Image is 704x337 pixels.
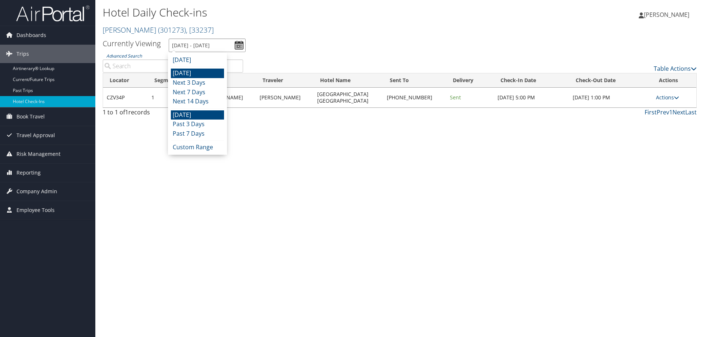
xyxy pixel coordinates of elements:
[685,108,697,116] a: Last
[106,53,142,59] a: Advanced Search
[158,25,186,35] span: ( 301273 )
[103,73,148,88] th: Locator: activate to sort column ascending
[103,59,243,73] input: Advanced Search
[569,88,652,107] td: [DATE] 1:00 PM
[383,73,446,88] th: Sent To: activate to sort column ascending
[656,94,679,101] a: Actions
[654,65,697,73] a: Table Actions
[198,88,256,107] td: [PERSON_NAME]
[645,108,657,116] a: First
[186,25,214,35] span: , [ 33237 ]
[171,55,224,65] li: [DATE]
[256,73,313,88] th: Traveler: activate to sort column ascending
[103,39,161,48] h3: Currently Viewing
[639,4,697,26] a: [PERSON_NAME]
[103,88,148,107] td: CZV34P
[644,11,689,19] span: [PERSON_NAME]
[313,73,383,88] th: Hotel Name: activate to sort column ascending
[171,97,224,106] li: Next 14 Days
[125,108,128,116] span: 1
[16,126,55,144] span: Travel Approval
[446,73,494,88] th: Delivery: activate to sort column ascending
[148,88,198,107] td: 1
[494,88,569,107] td: [DATE] 5:00 PM
[169,39,246,52] input: [DATE] - [DATE]
[16,201,55,219] span: Employee Tools
[256,88,313,107] td: [PERSON_NAME]
[171,78,224,88] li: Next 3 Days
[103,25,214,35] a: [PERSON_NAME]
[672,108,685,116] a: Next
[171,120,224,129] li: Past 3 Days
[313,88,383,107] td: [GEOGRAPHIC_DATA] [GEOGRAPHIC_DATA]
[16,26,46,44] span: Dashboards
[450,94,461,101] span: Sent
[652,73,696,88] th: Actions
[657,108,669,116] a: Prev
[171,129,224,139] li: Past 7 Days
[148,73,198,88] th: Segment: activate to sort column ascending
[494,73,569,88] th: Check-In Date: activate to sort column ascending
[16,45,29,63] span: Trips
[103,5,499,20] h1: Hotel Daily Check-ins
[103,108,243,120] div: 1 to 1 of records
[16,5,89,22] img: airportal-logo.png
[198,73,256,88] th: Account: activate to sort column ascending
[171,110,224,120] li: [DATE]
[171,88,224,97] li: Next 7 Days
[16,164,41,182] span: Reporting
[383,88,446,107] td: [PHONE_NUMBER]
[171,69,224,78] li: [DATE]
[569,73,652,88] th: Check-Out Date: activate to sort column ascending
[171,143,224,152] li: Custom Range
[16,107,45,126] span: Book Travel
[16,145,60,163] span: Risk Management
[16,182,57,201] span: Company Admin
[669,108,672,116] a: 1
